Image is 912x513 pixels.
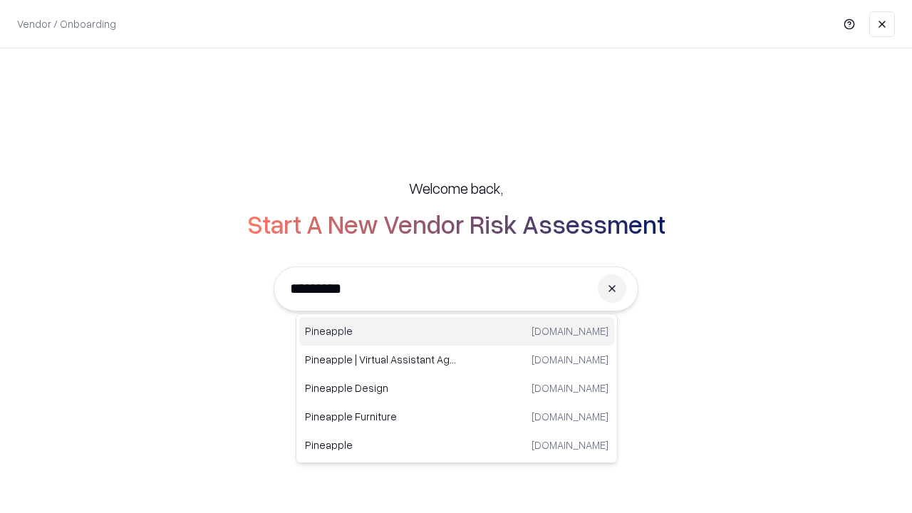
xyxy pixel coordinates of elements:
p: Pineapple [305,323,457,338]
p: Pineapple | Virtual Assistant Agency [305,352,457,367]
div: Suggestions [296,313,618,463]
p: [DOMAIN_NAME] [532,380,608,395]
p: Pineapple [305,437,457,452]
p: [DOMAIN_NAME] [532,323,608,338]
p: Vendor / Onboarding [17,16,116,31]
p: Pineapple Design [305,380,457,395]
h5: Welcome back, [409,178,503,198]
h2: Start A New Vendor Risk Assessment [247,209,665,238]
p: [DOMAIN_NAME] [532,352,608,367]
p: Pineapple Furniture [305,409,457,424]
p: [DOMAIN_NAME] [532,437,608,452]
p: [DOMAIN_NAME] [532,409,608,424]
